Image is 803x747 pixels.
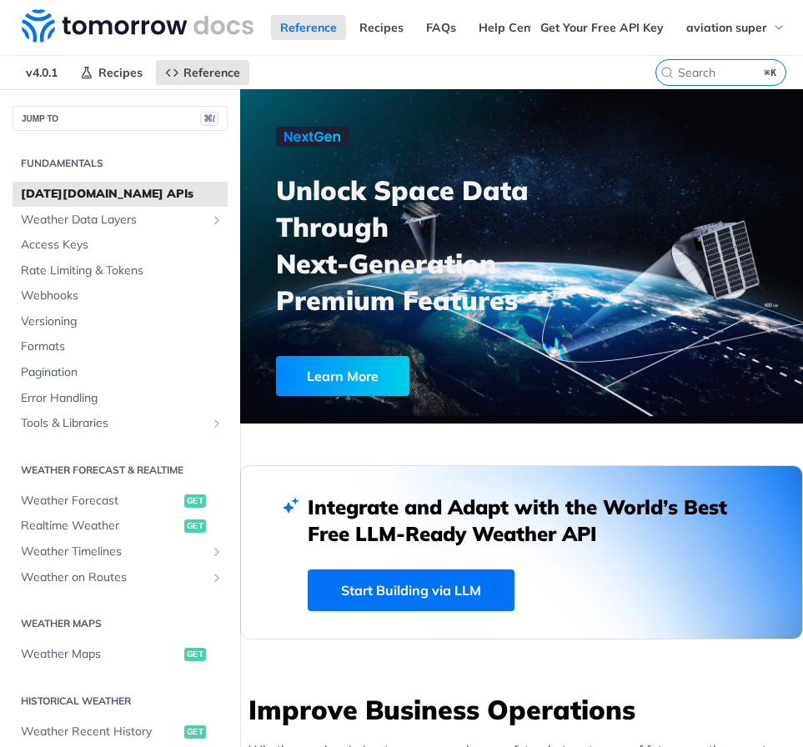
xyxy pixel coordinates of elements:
span: Tools & Libraries [21,415,206,432]
a: Learn More [276,356,487,396]
kbd: ⌘K [760,64,781,81]
a: Realtime Weatherget [13,514,228,539]
span: Versioning [21,313,223,330]
a: Tools & LibrariesShow subpages for Tools & Libraries [13,411,228,436]
span: Weather Data Layers [21,212,206,228]
a: [DATE][DOMAIN_NAME] APIs [13,182,228,207]
button: Show subpages for Weather Timelines [210,545,223,559]
a: Start Building via LLM [308,569,514,611]
a: Access Keys [13,233,228,258]
button: JUMP TO⌘/ [13,106,228,131]
h2: Historical Weather [13,694,228,709]
span: Reference [183,65,240,80]
span: get [184,725,206,739]
span: Realtime Weather [21,518,180,534]
span: ⌘/ [200,112,218,126]
a: Recipes [350,15,413,40]
span: Weather Timelines [21,544,206,560]
span: Weather on Routes [21,569,206,586]
a: Weather TimelinesShow subpages for Weather Timelines [13,539,228,564]
a: Reference [271,15,346,40]
span: Formats [21,338,223,355]
a: Versioning [13,309,228,334]
button: Show subpages for Weather Data Layers [210,213,223,227]
a: Weather Forecastget [13,489,228,514]
h2: Weather Maps [13,616,228,631]
h2: Weather Forecast & realtime [13,463,228,478]
button: Show subpages for Weather on Routes [210,571,223,584]
a: Rate Limiting & Tokens [13,258,228,283]
a: Weather Data LayersShow subpages for Weather Data Layers [13,208,228,233]
span: Weather Maps [21,646,180,663]
button: aviation super [677,15,795,40]
span: Rate Limiting & Tokens [21,263,223,279]
a: Error Handling [13,386,228,411]
img: NextGen [276,127,349,147]
h3: Unlock Space Data Through Next-Generation Premium Features [276,172,540,318]
a: Reference [156,60,249,85]
h3: Improve Business Operations [248,691,803,728]
h2: Fundamentals [13,156,228,171]
a: Help Center [469,15,555,40]
a: Pagination [13,360,228,385]
span: Recipes [98,65,143,80]
a: Webhooks [13,283,228,308]
a: Weather on RoutesShow subpages for Weather on Routes [13,565,228,590]
a: Formats [13,334,228,359]
span: Pagination [21,364,223,381]
div: Learn More [276,356,409,396]
a: Weather Mapsget [13,642,228,667]
a: Recipes [71,60,152,85]
span: get [184,648,206,661]
h2: Integrate and Adapt with the World’s Best Free LLM-Ready Weather API [308,494,735,547]
span: v4.0.1 [17,60,67,85]
span: Error Handling [21,390,223,407]
span: Weather Forecast [21,493,180,509]
span: get [184,519,206,533]
a: FAQs [417,15,465,40]
svg: Search [660,66,674,79]
span: aviation super [686,20,767,35]
button: Show subpages for Tools & Libraries [210,417,223,430]
span: Access Keys [21,237,223,253]
span: [DATE][DOMAIN_NAME] APIs [21,186,223,203]
a: Get Your Free API Key [531,15,673,40]
span: Weather Recent History [21,724,180,740]
a: Weather Recent Historyget [13,719,228,744]
span: get [184,494,206,508]
img: Tomorrow.io Weather API Docs [22,9,253,43]
span: Webhooks [21,288,223,304]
